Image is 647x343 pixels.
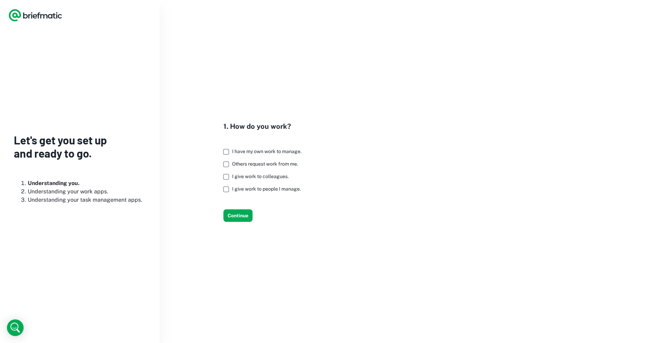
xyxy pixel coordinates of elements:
[14,133,146,160] h3: Let's get you set up and ready to go.
[28,180,79,186] b: Understanding you.
[232,149,301,154] span: I have my own work to manage.
[28,196,146,204] li: Understanding your task management apps.
[232,186,301,192] span: I give work to people I manage.
[28,187,146,196] li: Understanding your work apps.
[232,174,289,179] span: I give work to colleagues.
[232,161,298,167] span: Others request work from me.
[7,319,24,336] div: Open Intercom Messenger
[223,209,253,222] button: Continue
[8,8,62,22] a: Logo
[223,121,307,132] h4: 1. How do you work?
